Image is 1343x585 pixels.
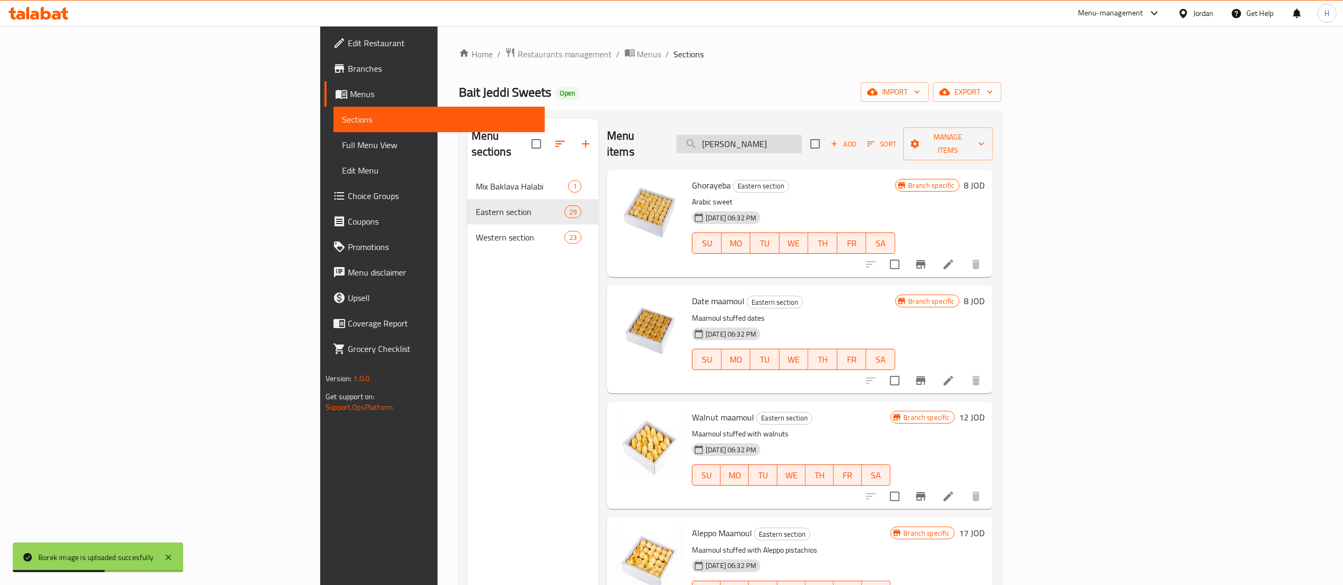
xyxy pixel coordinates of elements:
span: 23 [565,233,581,243]
span: Open [555,89,580,98]
button: TH [808,349,837,370]
span: Select to update [884,485,906,507]
p: Maamoul stuffed with Aleppo pistachios [692,544,890,557]
span: Branch specific [904,180,959,191]
span: Grocery Checklist [348,342,536,355]
a: Edit Menu [333,158,544,183]
a: Choice Groups [324,183,544,209]
button: import [861,82,929,102]
span: Mix Baklava Halabi [476,180,568,193]
span: H [1324,7,1329,19]
span: Promotions [348,240,536,253]
span: Get support on: [326,390,374,403]
span: TH [810,468,829,483]
span: Coverage Report [348,317,536,330]
button: TU [749,464,777,486]
span: Eastern section [757,412,812,424]
span: SU [697,352,717,367]
span: Eastern section [747,296,802,308]
span: WE [784,236,805,251]
a: Grocery Checklist [324,336,544,362]
span: TU [753,468,773,483]
span: Select to update [884,253,906,276]
button: SU [692,349,721,370]
span: [DATE] 06:32 PM [702,445,760,455]
button: SA [866,233,895,254]
a: Promotions [324,234,544,260]
img: Walnut maamoul [615,410,683,478]
span: SA [866,468,886,483]
button: SA [862,464,890,486]
span: Date maamoul [692,293,745,309]
span: Sort [867,138,896,150]
p: Maamoul stuffed dates [692,312,895,325]
span: Sections [342,113,536,126]
a: Menu disclaimer [324,260,544,285]
a: Menus [324,81,544,107]
div: Eastern section [747,296,803,308]
span: Manage items [912,131,985,157]
span: Add item [826,136,860,152]
div: Eastern section [733,180,789,193]
div: Jordan [1193,7,1214,19]
button: Branch-specific-item [908,252,934,277]
span: FR [838,468,858,483]
button: TU [750,349,780,370]
span: Branch specific [900,528,954,538]
input: search [677,135,802,153]
button: export [933,82,1002,102]
li: / [666,48,670,61]
span: Eastern section [476,205,564,218]
span: Branch specific [900,412,954,423]
span: Aleppo Maamoul [692,525,752,541]
div: Western section23 [467,225,599,250]
span: [DATE] 06:32 PM [702,213,760,223]
h6: 8 JOD [964,178,985,193]
div: Western section [476,231,564,244]
span: Eastern section [733,180,789,192]
button: SA [866,349,895,370]
button: FR [837,349,867,370]
a: Edit menu item [942,490,955,503]
span: WE [784,352,805,367]
nav: Menu sections [467,169,599,254]
button: TU [750,233,780,254]
span: Sort items [860,136,903,152]
span: import [869,85,920,99]
a: Upsell [324,285,544,311]
a: Support.OpsPlatform [326,400,393,414]
a: Menus [625,47,662,61]
span: Ghorayeba [692,177,731,193]
div: Eastern section29 [467,199,599,225]
a: Sections [333,107,544,132]
span: Restaurants management [518,48,612,61]
div: Menu-management [1078,7,1143,20]
button: Manage items [903,127,993,160]
span: Menu disclaimer [348,266,536,279]
span: Select all sections [525,133,548,155]
span: FR [842,236,862,251]
a: Edit menu item [942,258,955,271]
button: SU [692,233,721,254]
span: Edit Restaurant [348,37,536,49]
span: Choice Groups [348,190,536,202]
span: Branches [348,62,536,75]
a: Branches [324,56,544,81]
button: Branch-specific-item [908,484,934,509]
button: WE [780,233,809,254]
button: FR [837,233,867,254]
a: Coverage Report [324,311,544,336]
span: Eastern section [755,528,810,540]
span: Branch specific [904,296,959,306]
span: MO [725,468,745,483]
div: items [564,231,581,244]
span: SA [870,352,891,367]
button: Branch-specific-item [908,368,934,393]
span: MO [726,236,747,251]
span: Upsell [348,291,536,304]
p: Arabic sweet [692,195,895,209]
div: Eastern section [756,412,812,425]
span: SU [697,236,717,251]
button: WE [777,464,806,486]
